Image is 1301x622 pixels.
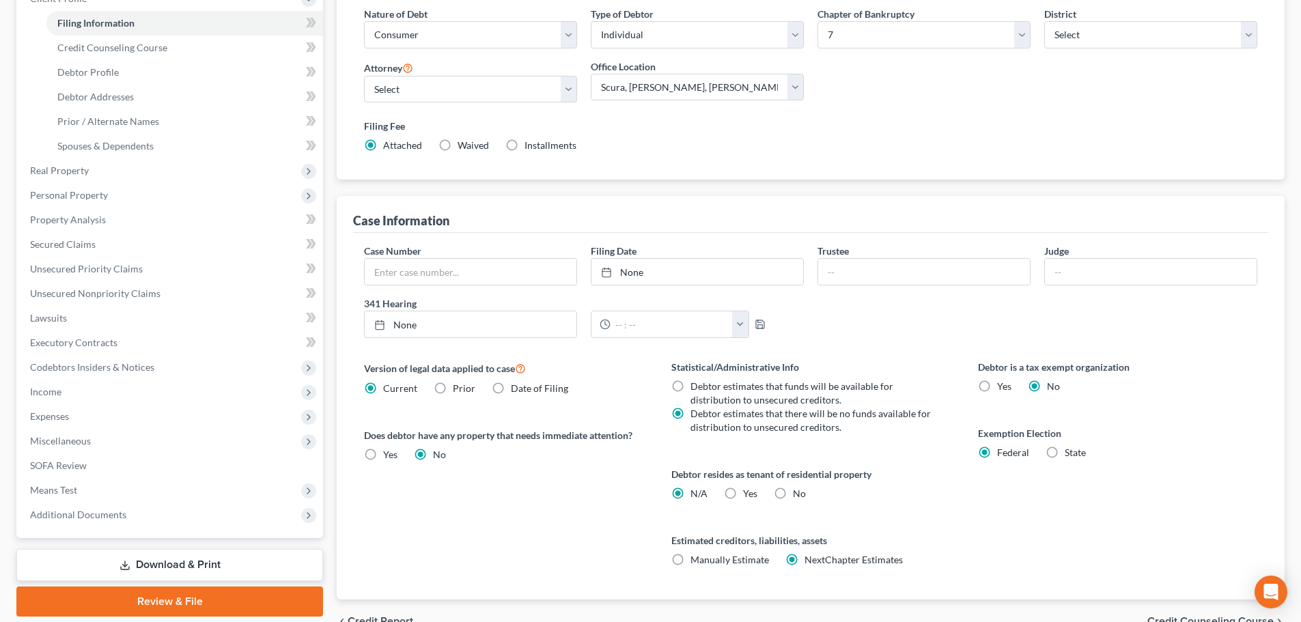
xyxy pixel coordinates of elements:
[793,487,806,499] span: No
[817,244,849,258] label: Trustee
[364,360,643,376] label: Version of legal data applied to case
[357,296,811,311] label: 341 Hearing
[690,554,769,565] span: Manually Estimate
[57,66,119,78] span: Debtor Profile
[30,460,87,471] span: SOFA Review
[433,449,446,460] span: No
[57,91,134,102] span: Debtor Addresses
[16,549,323,581] a: Download & Print
[30,410,69,422] span: Expenses
[16,586,323,617] a: Review & File
[383,382,417,394] span: Current
[30,361,154,373] span: Codebtors Insiders & Notices
[383,449,397,460] span: Yes
[453,382,475,394] span: Prior
[19,232,323,257] a: Secured Claims
[818,259,1030,285] input: --
[743,487,757,499] span: Yes
[364,119,1257,133] label: Filing Fee
[383,139,422,151] span: Attached
[1047,380,1060,392] span: No
[57,115,159,127] span: Prior / Alternate Names
[19,208,323,232] a: Property Analysis
[30,337,117,348] span: Executory Contracts
[1045,259,1257,285] input: --
[690,408,931,433] span: Debtor estimates that there will be no funds available for distribution to unsecured creditors.
[591,59,656,74] label: Office Location
[364,7,428,21] label: Nature of Debt
[30,312,67,324] span: Lawsuits
[458,139,489,151] span: Waived
[46,11,323,36] a: Filing Information
[46,134,323,158] a: Spouses & Dependents
[1044,7,1076,21] label: District
[19,306,323,330] a: Lawsuits
[591,259,803,285] a: None
[30,263,143,274] span: Unsecured Priority Claims
[19,330,323,355] a: Executory Contracts
[57,17,135,29] span: Filing Information
[353,212,449,229] div: Case Information
[19,453,323,478] a: SOFA Review
[30,435,91,447] span: Miscellaneous
[591,244,636,258] label: Filing Date
[364,428,643,442] label: Does debtor have any property that needs immediate attention?
[1255,576,1287,608] div: Open Intercom Messenger
[591,7,654,21] label: Type of Debtor
[817,7,914,21] label: Chapter of Bankruptcy
[57,140,154,152] span: Spouses & Dependents
[671,360,951,374] label: Statistical/Administrative Info
[997,447,1029,458] span: Federal
[364,59,413,76] label: Attorney
[30,287,160,299] span: Unsecured Nonpriority Claims
[1044,244,1069,258] label: Judge
[524,139,576,151] span: Installments
[46,109,323,134] a: Prior / Alternate Names
[671,467,951,481] label: Debtor resides as tenant of residential property
[805,554,903,565] span: NextChapter Estimates
[30,189,108,201] span: Personal Property
[30,238,96,250] span: Secured Claims
[30,214,106,225] span: Property Analysis
[671,533,951,548] label: Estimated creditors, liabilities, assets
[690,487,708,499] span: N/A
[1065,447,1086,458] span: State
[690,380,893,406] span: Debtor estimates that funds will be available for distribution to unsecured creditors.
[30,386,61,397] span: Income
[978,360,1257,374] label: Debtor is a tax exempt organization
[57,42,167,53] span: Credit Counseling Course
[19,257,323,281] a: Unsecured Priority Claims
[46,36,323,60] a: Credit Counseling Course
[46,60,323,85] a: Debtor Profile
[30,509,126,520] span: Additional Documents
[365,259,576,285] input: Enter case number...
[30,484,77,496] span: Means Test
[365,311,576,337] a: None
[30,165,89,176] span: Real Property
[978,426,1257,440] label: Exemption Election
[19,281,323,306] a: Unsecured Nonpriority Claims
[46,85,323,109] a: Debtor Addresses
[364,244,421,258] label: Case Number
[511,382,568,394] span: Date of Filing
[611,311,733,337] input: -- : --
[997,380,1011,392] span: Yes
